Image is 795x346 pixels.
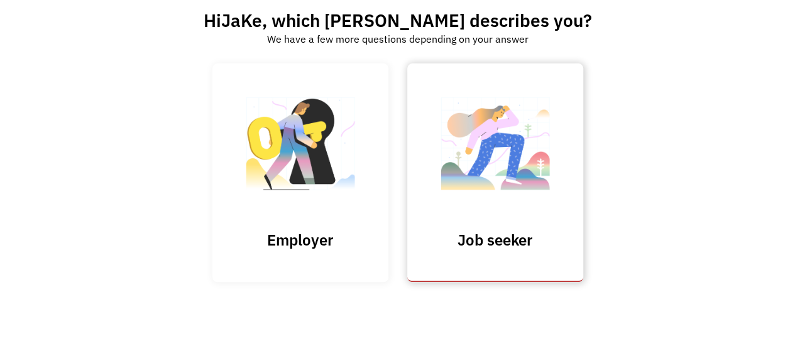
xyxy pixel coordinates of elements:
div: We have a few more questions depending on your answer [267,31,529,46]
h3: Job seeker [432,230,558,249]
a: Job seeker [407,63,583,281]
h2: Hi , which [PERSON_NAME] describes you? [204,9,592,31]
input: Submit [212,63,388,282]
span: JaKe [221,9,262,32]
